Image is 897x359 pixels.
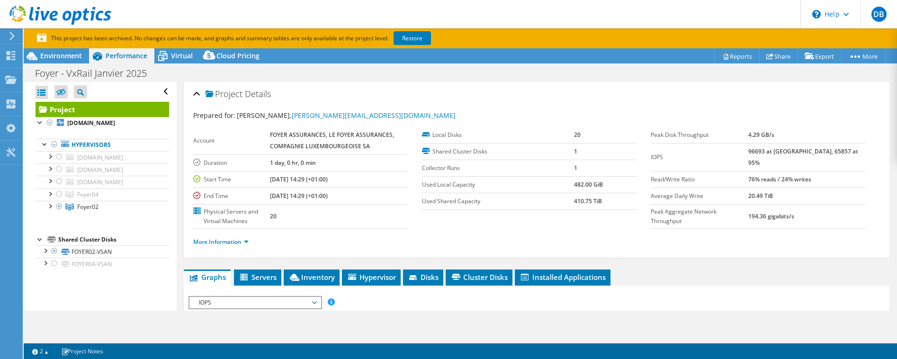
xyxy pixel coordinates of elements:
a: Project [36,102,169,117]
a: Reports [714,49,760,63]
a: Foyer04 [36,188,169,201]
a: [DOMAIN_NAME] [36,163,169,176]
b: 1 [574,164,577,172]
label: IOPS [651,153,748,162]
label: Peak Aggregate Network Throughput [651,207,748,226]
a: [DOMAIN_NAME] [36,117,169,129]
a: More Information [193,238,249,246]
span: Cluster Disks [450,272,508,282]
a: Project Notes [54,345,110,357]
a: [DOMAIN_NAME] [36,176,169,188]
b: [DATE] 14:29 (+01:00) [270,175,328,183]
a: Export [798,49,842,63]
p: This project has been archived. No changes can be made, and graphs and summary tables are only av... [37,33,501,44]
b: 20.49 TiB [748,192,773,200]
label: Used Local Capacity [422,180,574,189]
b: 194.36 gigabits/s [748,212,794,220]
label: Start Time [193,175,270,184]
b: 410.75 TiB [574,197,602,205]
span: Disks [408,272,439,282]
label: Duration [193,158,270,168]
label: Used Shared Capacity [422,197,574,206]
span: [PERSON_NAME], [237,111,456,120]
svg: \n [812,10,821,18]
span: Servers [239,272,277,282]
a: More [841,49,885,63]
b: 482.00 GiB [574,180,603,188]
span: DB [871,7,887,22]
span: Cloud Pricing [216,51,260,60]
a: Share [759,49,798,63]
label: Account [193,136,270,145]
a: FOYER04-VSAN [36,258,169,270]
b: 4.29 GB/s [748,131,774,139]
label: Peak Disk Throughput [651,130,748,140]
label: Average Daily Write [651,191,748,201]
label: Collector Runs [422,163,574,173]
span: Foyer02 [77,203,99,211]
a: Hypervisors [36,139,169,151]
b: 96693 at [GEOGRAPHIC_DATA], 65857 at 95% [748,147,858,167]
a: FOYER02-VSAN [36,245,169,258]
a: Foyer02 [36,201,169,213]
span: Details [245,88,271,99]
label: Shared Cluster Disks [422,147,574,156]
span: Performance [106,51,147,60]
a: 2 [26,345,55,357]
span: Virtual [171,51,193,60]
div: Shared Cluster Disks [58,234,169,245]
b: 76% reads / 24% writes [748,175,811,183]
b: 1 day, 0 hr, 0 min [270,159,316,167]
span: Graphs [188,272,226,282]
a: Restore [394,31,431,45]
label: Physical Servers and Virtual Machines [193,207,270,226]
span: Installed Applications [520,272,606,282]
b: [DATE] 14:29 (+01:00) [270,192,328,200]
span: Hypervisor [347,272,396,282]
span: Project [206,90,242,99]
span: [DOMAIN_NAME] [77,166,123,174]
label: Prepared for: [193,111,235,120]
b: 20 [574,131,581,139]
span: Environment [40,51,82,60]
b: [DOMAIN_NAME] [67,119,115,127]
span: IOPS [194,297,316,308]
span: Inventory [288,272,335,282]
h1: Foyer - VxRail Janvier 2025 [31,68,161,79]
label: Read/Write Ratio [651,175,748,184]
b: 1 [574,147,577,155]
label: End Time [193,191,270,201]
a: [DOMAIN_NAME] [36,151,169,163]
span: [DOMAIN_NAME] [77,178,123,186]
label: Local Disks [422,130,574,140]
span: [DOMAIN_NAME] [77,153,123,162]
span: Foyer04 [77,190,99,198]
a: [PERSON_NAME][EMAIL_ADDRESS][DOMAIN_NAME] [292,111,456,120]
b: FOYER ASSURANCES, LE FOYER ASSURANCES, COMPAGNIE LUXEMBOURGEOISE SA [270,131,394,150]
b: 20 [270,212,277,220]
